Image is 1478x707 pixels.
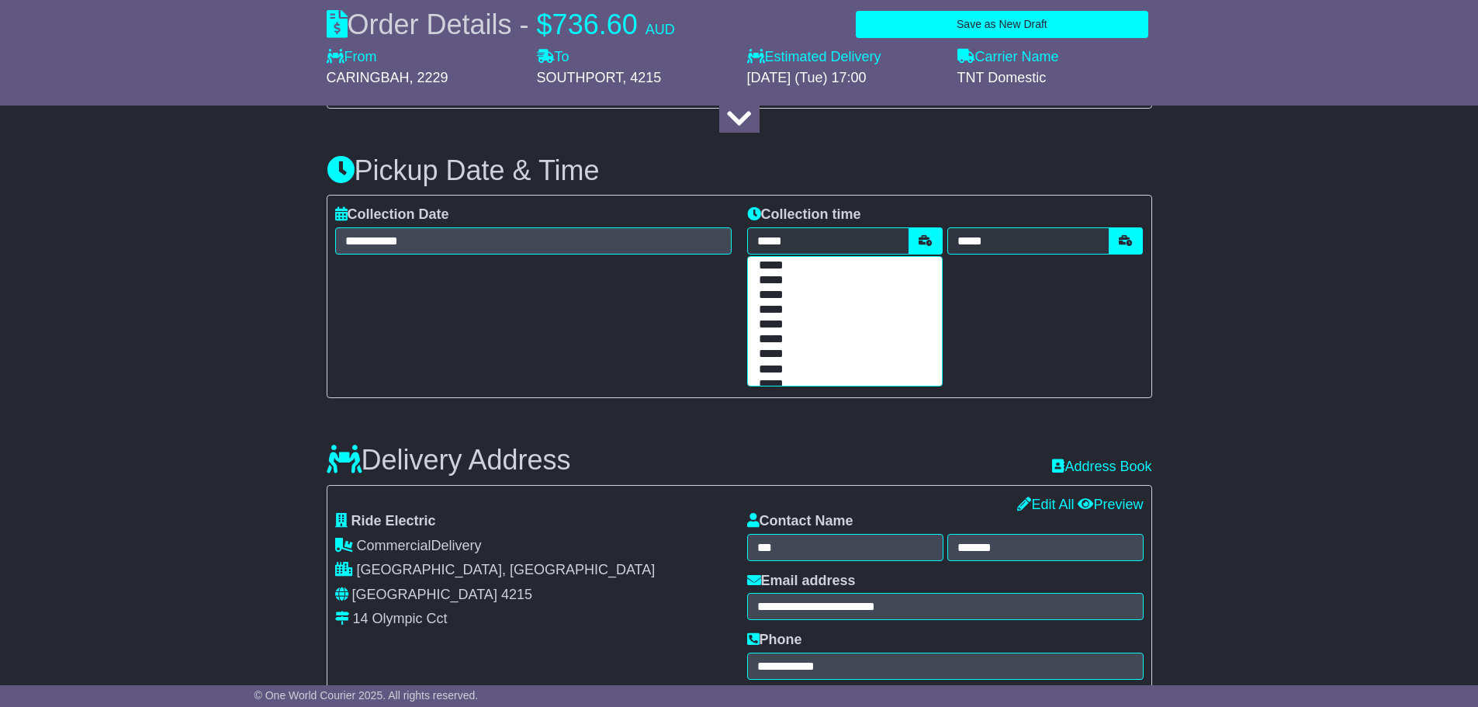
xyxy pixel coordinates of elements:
h3: Pickup Date & Time [327,155,1152,186]
label: Estimated Delivery [747,49,942,66]
span: 4215 [501,587,532,602]
label: Contact Name [747,513,853,530]
a: Address Book [1052,459,1151,474]
a: Preview [1078,497,1143,512]
span: , 2229 [410,70,448,85]
h3: Delivery Address [327,445,571,476]
a: Edit All [1017,497,1074,512]
span: [GEOGRAPHIC_DATA] [352,587,497,602]
span: Commercial [357,538,431,553]
label: Carrier Name [957,49,1059,66]
div: Order Details - [327,8,675,41]
span: 736.60 [552,9,638,40]
span: SOUTHPORT [537,70,623,85]
div: Delivery [335,538,732,555]
span: [GEOGRAPHIC_DATA], [GEOGRAPHIC_DATA] [357,562,656,577]
span: , 4215 [622,70,661,85]
label: Collection time [747,206,861,224]
label: Collection Date [335,206,449,224]
label: Email address [747,573,856,590]
span: $ [537,9,552,40]
label: To [537,49,569,66]
button: Save as New Draft [856,11,1147,38]
span: CARINGBAH [327,70,410,85]
label: Phone [747,632,802,649]
div: [DATE] (Tue) 17:00 [747,70,942,87]
span: © One World Courier 2025. All rights reserved. [254,689,479,702]
span: AUD [646,22,675,37]
span: Ride Electric [351,513,436,529]
label: From [327,49,377,66]
div: 14 Olympic Cct [353,611,448,628]
div: TNT Domestic [957,70,1152,87]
